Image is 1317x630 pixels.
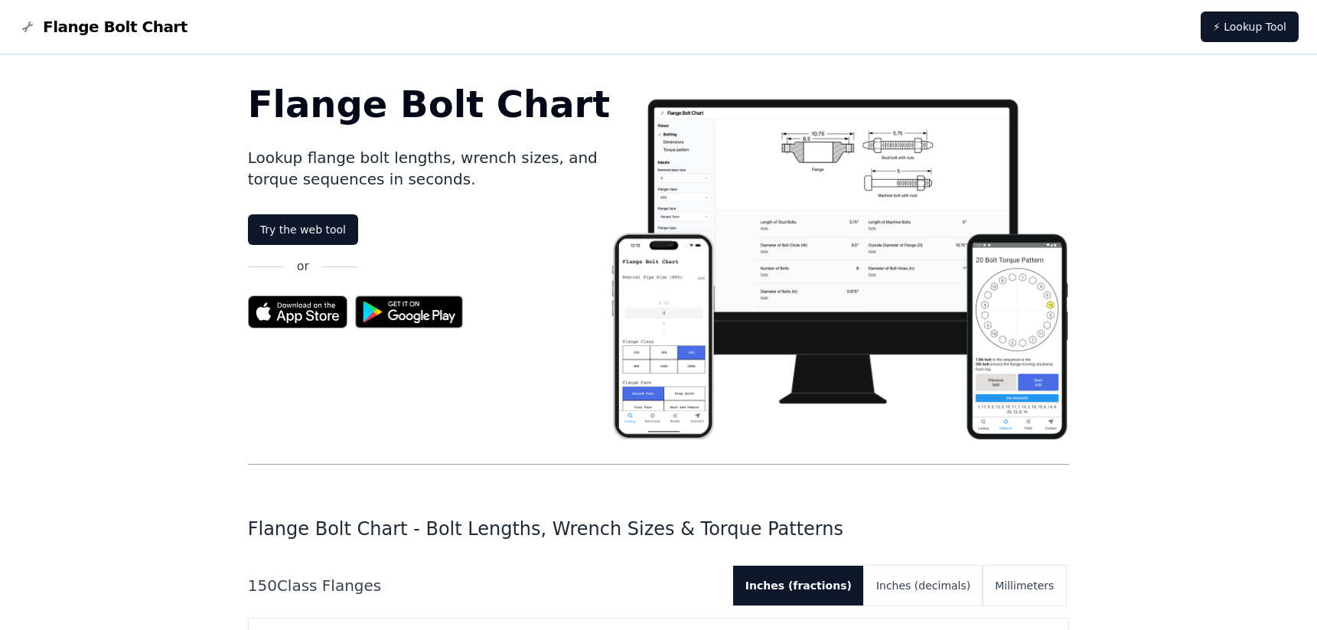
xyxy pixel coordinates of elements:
[18,16,187,38] a: Flange Bolt Chart LogoFlange Bolt Chart
[733,566,864,606] button: Inches (fractions)
[248,575,721,596] h2: 150 Class Flanges
[18,18,37,36] img: Flange Bolt Chart Logo
[610,86,1069,439] img: Flange bolt chart app screenshot
[248,295,347,328] img: App Store badge for the Flange Bolt Chart app
[248,517,1070,541] h1: Flange Bolt Chart - Bolt Lengths, Wrench Sizes & Torque Patterns
[864,566,983,606] button: Inches (decimals)
[248,147,611,190] p: Lookup flange bolt lengths, wrench sizes, and torque sequences in seconds.
[248,214,358,245] a: Try the web tool
[347,288,471,336] img: Get it on Google Play
[297,257,309,276] p: or
[248,86,611,122] h1: Flange Bolt Chart
[983,566,1066,606] button: Millimeters
[1201,11,1299,42] a: ⚡ Lookup Tool
[43,16,187,38] span: Flange Bolt Chart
